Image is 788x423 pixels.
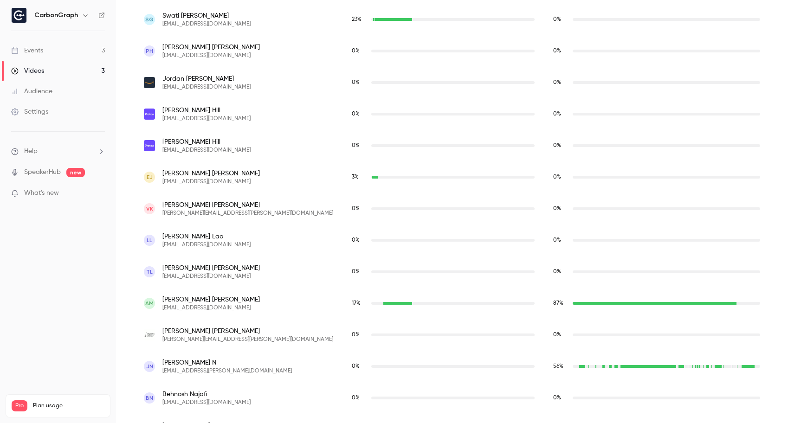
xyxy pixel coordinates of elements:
span: 0 % [553,80,561,85]
span: 0 % [553,111,561,117]
span: Live watch time [352,299,367,308]
span: [PERSON_NAME] Lao [162,232,251,241]
span: Live watch time [352,110,367,118]
span: 0 % [352,332,360,338]
span: Jordan [PERSON_NAME] [162,74,251,83]
img: integrative.com.br [144,329,155,340]
span: BN [146,394,153,402]
span: Live watch time [352,394,367,402]
span: 0 % [553,17,561,22]
span: Live watch time [352,205,367,213]
span: [PERSON_NAME][EMAIL_ADDRESS][PERSON_NAME][DOMAIN_NAME] [162,336,333,343]
div: hazarikaprateeti@gmail.com [135,35,769,67]
span: Live watch time [352,268,367,276]
span: [PERSON_NAME][EMAIL_ADDRESS][PERSON_NAME][DOMAIN_NAME] [162,210,333,217]
span: Replay watch time [553,173,568,181]
span: Pro [12,400,27,411]
span: 0 % [553,395,561,401]
span: [PERSON_NAME] [PERSON_NAME] [162,327,333,336]
span: JN [146,362,153,371]
span: 56 % [553,364,563,369]
div: jhhey@amazon.com [135,67,769,98]
span: Live watch time [352,78,367,87]
span: Live watch time [352,141,367,150]
span: SG [145,15,154,24]
img: pm.me [144,109,155,120]
span: new [66,168,85,177]
div: louisekicclao@gmail.com [135,224,769,256]
span: Live watch time [352,236,367,244]
div: daniel.medeiros@integrative.com.br [135,319,769,351]
div: emjohnson303@gmail.com [135,161,769,193]
span: AM [145,299,154,308]
span: 0 % [553,269,561,275]
span: Live watch time [352,331,367,339]
span: [PERSON_NAME] [PERSON_NAME] [162,295,260,304]
span: [PERSON_NAME] Hill [162,137,251,147]
span: 87 % [553,301,563,306]
span: Replay watch time [553,47,568,55]
div: Events [11,46,43,55]
span: Live watch time [352,173,367,181]
span: Replay watch time [553,205,568,213]
span: TL [146,268,153,276]
span: [PERSON_NAME] [PERSON_NAME] [162,200,333,210]
span: Replay watch time [553,299,568,308]
span: 17 % [352,301,361,306]
span: 0 % [352,237,360,243]
span: [EMAIL_ADDRESS][DOMAIN_NAME] [162,147,251,154]
div: Videos [11,66,44,76]
span: EJ [147,173,153,181]
span: Replay watch time [553,331,568,339]
div: ricjhill@protonmail.com [135,130,769,161]
span: Replay watch time [553,362,568,371]
span: 0 % [352,111,360,117]
span: [PERSON_NAME] [PERSON_NAME] [162,43,260,52]
span: [EMAIL_ADDRESS][DOMAIN_NAME] [162,399,251,406]
span: Replay watch time [553,15,568,24]
span: 0 % [352,395,360,401]
span: Replay watch time [553,394,568,402]
span: 0 % [553,332,561,338]
span: 0 % [352,48,360,54]
iframe: Noticeable Trigger [94,189,105,198]
span: [PERSON_NAME] [PERSON_NAME] [162,169,260,178]
div: swati.gupta1395@gmail.com [135,4,769,35]
div: jen.e.nunez@gmail.com [135,351,769,382]
span: Help [24,147,38,156]
span: [EMAIL_ADDRESS][DOMAIN_NAME] [162,273,260,280]
span: 0 % [352,364,360,369]
span: Behnosh Najafi [162,390,251,399]
span: PH [146,47,153,55]
span: 23 % [352,17,362,22]
span: Replay watch time [553,78,568,87]
span: 0 % [352,80,360,85]
span: [EMAIL_ADDRESS][DOMAIN_NAME] [162,115,251,122]
h6: CarbonGraph [34,11,78,20]
span: Replay watch time [553,110,568,118]
img: protonmail.com [144,140,155,151]
span: Replay watch time [553,268,568,276]
span: 0 % [352,269,360,275]
span: LL [147,236,152,244]
span: 0 % [553,174,561,180]
span: VK [146,205,153,213]
span: [EMAIL_ADDRESS][DOMAIN_NAME] [162,83,251,91]
span: 0 % [553,48,561,54]
li: help-dropdown-opener [11,147,105,156]
span: Live watch time [352,47,367,55]
span: [PERSON_NAME] Hill [162,106,251,115]
span: [EMAIL_ADDRESS][DOMAIN_NAME] [162,20,251,28]
div: Audience [11,87,52,96]
span: [EMAIL_ADDRESS][DOMAIN_NAME] [162,304,260,312]
span: 0 % [553,143,561,148]
span: [PERSON_NAME] N [162,358,292,367]
div: behnosh.najafi@thesustainabledesignproject.com [135,382,769,414]
span: Replay watch time [553,236,568,244]
span: What's new [24,188,59,198]
div: twilaliggitt@gmail.com [135,256,769,288]
span: Live watch time [352,15,367,24]
span: Live watch time [352,362,367,371]
span: [PERSON_NAME] [PERSON_NAME] [162,263,260,273]
span: 0 % [553,206,561,211]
